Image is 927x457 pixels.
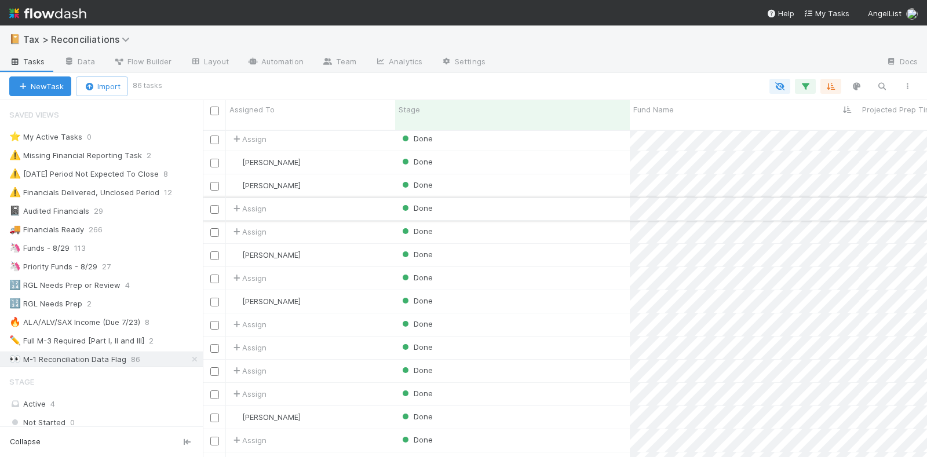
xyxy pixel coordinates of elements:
div: Done [400,387,433,399]
span: Done [400,226,433,236]
input: Toggle Row Selected [210,275,219,283]
span: 🔢 [9,298,21,308]
input: Toggle Row Selected [210,205,219,214]
img: avatar_45ea4894-10ca-450f-982d-dabe3bd75b0b.png [231,412,240,422]
button: NewTask [9,76,71,96]
div: My Active Tasks [9,130,82,144]
span: 📔 [9,34,21,44]
div: Assign [231,434,267,446]
span: Assigned To [229,104,275,115]
div: [PERSON_NAME] [231,249,301,261]
span: ⚠️ [9,169,21,178]
span: 8 [163,167,180,181]
span: 👀 [9,354,21,364]
div: [PERSON_NAME] [231,156,301,168]
div: Done [400,133,433,144]
span: Assign [231,133,267,145]
input: Toggle Row Selected [210,298,219,306]
span: 0 [70,415,75,430]
span: Tax > Reconciliations [23,34,136,45]
span: 113 [74,241,97,255]
span: Saved Views [9,103,59,126]
input: Toggle Row Selected [210,321,219,330]
span: Done [400,365,433,375]
div: Financials Delivered, Unclosed Period [9,185,159,200]
span: 📓 [9,206,21,215]
div: Done [400,272,433,283]
input: Toggle Row Selected [210,228,219,237]
span: Tasks [9,56,45,67]
span: 27 [102,259,122,274]
span: 🦄 [9,261,21,271]
span: Done [400,250,433,259]
span: My Tasks [804,9,849,18]
a: Data [54,53,104,72]
div: Funds - 8/29 [9,241,70,255]
input: Toggle Row Selected [210,390,219,399]
input: Toggle Row Selected [210,414,219,422]
img: avatar_cc3a00d7-dd5c-4a2f-8d58-dd6545b20c0d.png [906,8,918,20]
span: Assign [231,226,267,237]
div: Done [400,225,433,237]
span: 🔥 [9,317,21,327]
span: [PERSON_NAME] [242,412,301,422]
span: [PERSON_NAME] [242,250,301,259]
div: [PERSON_NAME] [231,295,301,307]
div: Audited Financials [9,204,89,218]
div: Done [400,248,433,260]
span: Not Started [9,415,65,430]
span: Done [400,134,433,143]
span: Assign [231,203,267,214]
span: Done [400,273,433,282]
span: Done [400,157,433,166]
span: Done [400,342,433,352]
div: Priority Funds - 8/29 [9,259,97,274]
span: Done [400,203,433,213]
a: Layout [181,53,238,72]
span: Collapse [10,437,41,447]
span: ⚠️ [9,187,21,197]
span: 29 [94,204,115,218]
div: M-1 Reconciliation Data Flag [9,352,126,367]
span: Done [400,435,433,444]
span: [PERSON_NAME] [242,181,301,190]
div: Assign [231,388,267,400]
span: ⭐ [9,131,21,141]
input: Toggle Row Selected [210,367,219,376]
div: Done [400,156,433,167]
a: Analytics [366,53,432,72]
span: 2 [149,334,165,348]
div: [DATE] Period Not Expected To Close [9,167,159,181]
div: Done [400,202,433,214]
a: Automation [238,53,313,72]
div: [PERSON_NAME] [231,180,301,191]
span: [PERSON_NAME] [242,158,301,167]
span: ⚠️ [9,150,21,160]
div: Full M-3 Required [Part I, II and III] [9,334,144,348]
div: Done [400,434,433,445]
a: Flow Builder [104,53,181,72]
span: AngelList [868,9,902,18]
img: avatar_cc3a00d7-dd5c-4a2f-8d58-dd6545b20c0d.png [231,250,240,259]
span: Flow Builder [114,56,171,67]
input: Toggle Row Selected [210,182,219,191]
a: Team [313,53,366,72]
span: Done [400,319,433,328]
span: 4 [125,278,141,293]
span: Assign [231,342,267,353]
img: avatar_d45d11ee-0024-4901-936f-9df0a9cc3b4e.png [231,181,240,190]
span: Assign [231,365,267,376]
a: Docs [877,53,927,72]
span: Stage [399,104,420,115]
span: Done [400,180,433,189]
span: Done [400,412,433,421]
a: Settings [432,53,495,72]
span: Done [400,389,433,398]
div: Assign [231,272,267,284]
div: Active [9,397,200,411]
input: Toggle Row Selected [210,159,219,167]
